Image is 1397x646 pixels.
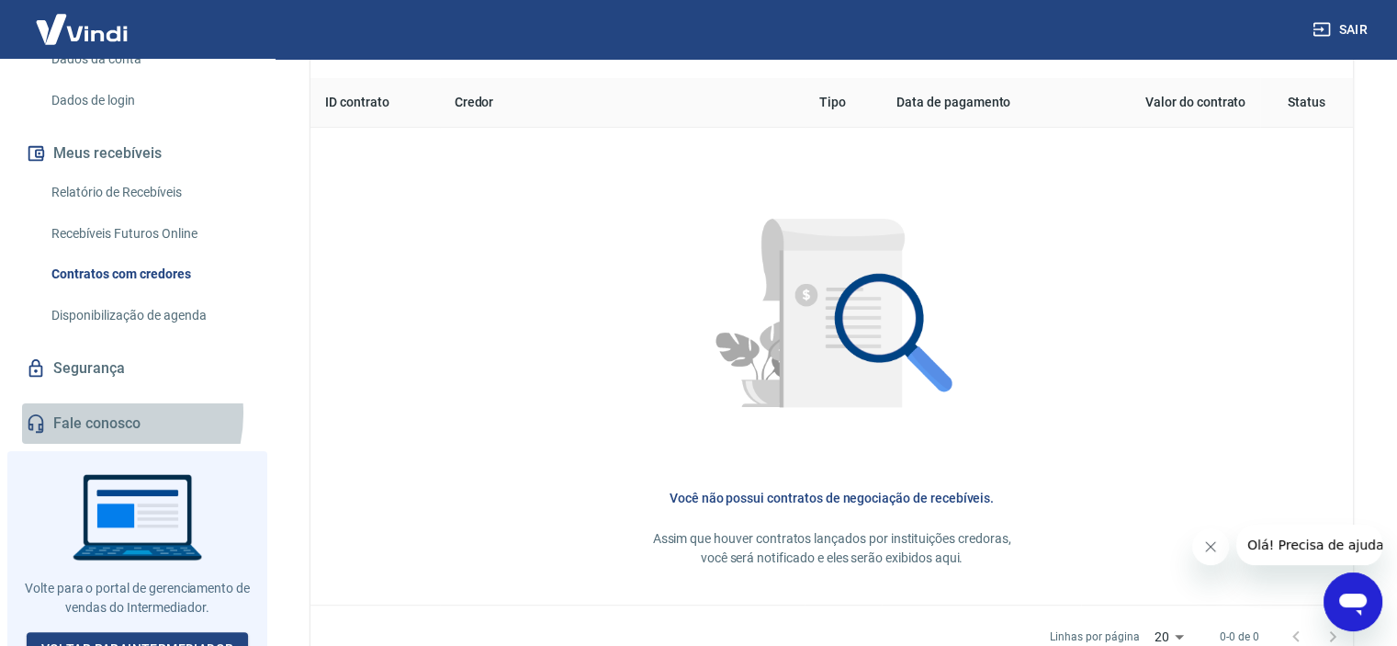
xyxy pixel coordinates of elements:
th: ID contrato [310,78,440,128]
a: Segurança [22,348,253,389]
a: Dados da conta [44,40,253,78]
img: Vindi [22,1,141,57]
th: Status [1260,78,1353,128]
a: Relatório de Recebíveis [44,174,253,211]
a: Recebíveis Futuros Online [44,215,253,253]
a: Fale conosco [22,403,253,444]
th: Credor [440,78,805,128]
th: Valor do contrato [1081,78,1261,128]
p: Linhas por página [1050,629,1139,645]
span: Assim que houver contratos lançados por instituições credoras, você será notificado e eles serão ... [653,531,1011,565]
a: Contratos com credores [44,255,253,293]
span: Olá! Precisa de ajuda? [11,13,154,28]
iframe: Botão para abrir a janela de mensagens [1324,572,1382,631]
h6: Você não possui contratos de negociação de recebíveis. [340,489,1324,507]
iframe: Mensagem da empresa [1236,525,1382,565]
button: Sair [1309,13,1375,47]
a: Dados de login [44,82,253,119]
button: Meus recebíveis [22,133,253,174]
img: Nenhum item encontrado [670,157,994,482]
th: Data de pagamento [882,78,1080,128]
iframe: Fechar mensagem [1192,528,1229,565]
p: 0-0 de 0 [1220,629,1259,645]
th: Tipo [805,78,882,128]
a: Disponibilização de agenda [44,297,253,334]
